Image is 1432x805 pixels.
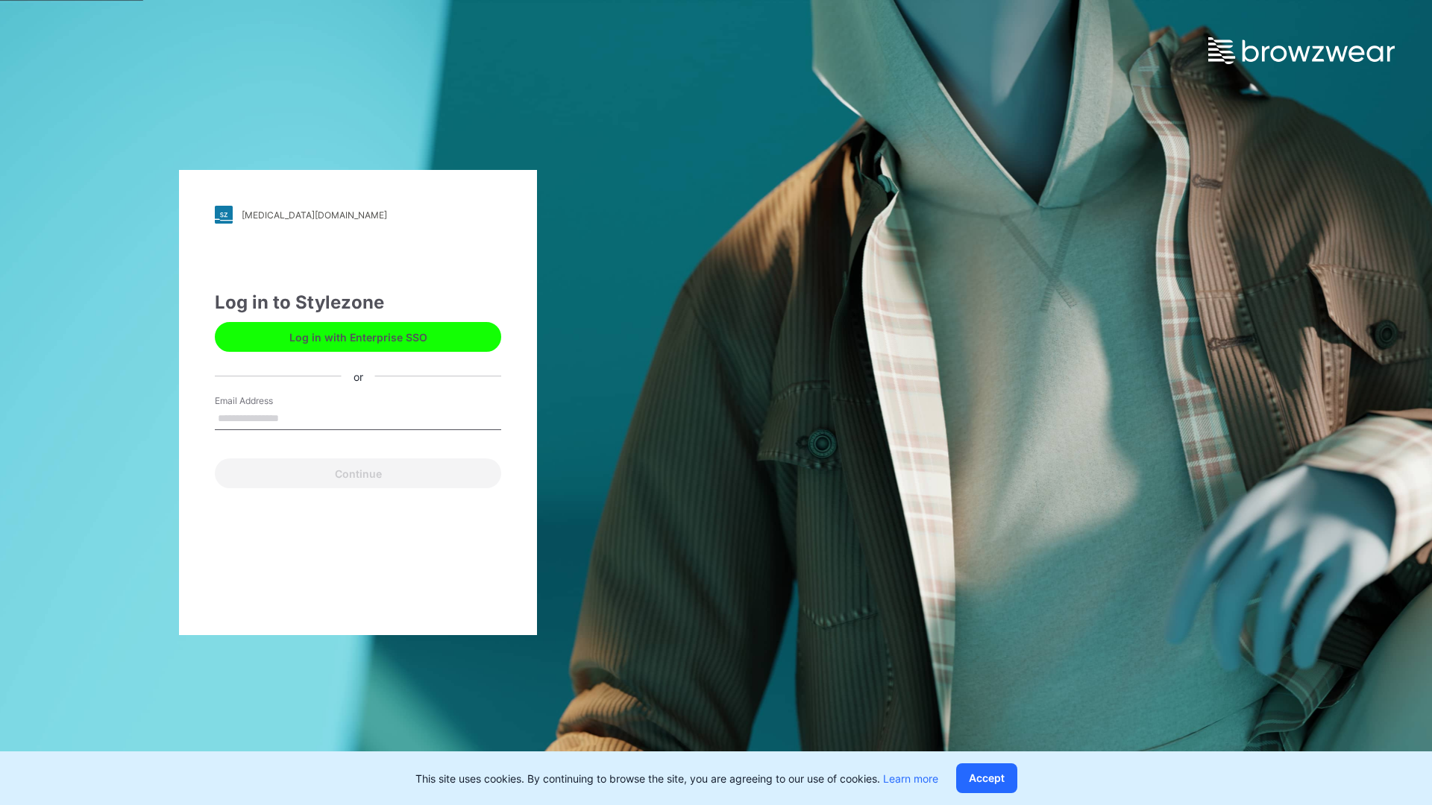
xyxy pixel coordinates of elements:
[215,206,501,224] a: [MEDICAL_DATA][DOMAIN_NAME]
[883,772,938,785] a: Learn more
[215,206,233,224] img: stylezone-logo.562084cfcfab977791bfbf7441f1a819.svg
[1208,37,1395,64] img: browzwear-logo.e42bd6dac1945053ebaf764b6aa21510.svg
[956,763,1017,793] button: Accept
[342,368,375,384] div: or
[215,394,319,408] label: Email Address
[215,322,501,352] button: Log in with Enterprise SSO
[242,209,387,221] div: [MEDICAL_DATA][DOMAIN_NAME]
[415,771,938,786] p: This site uses cookies. By continuing to browse the site, you are agreeing to our use of cookies.
[215,289,501,316] div: Log in to Stylezone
